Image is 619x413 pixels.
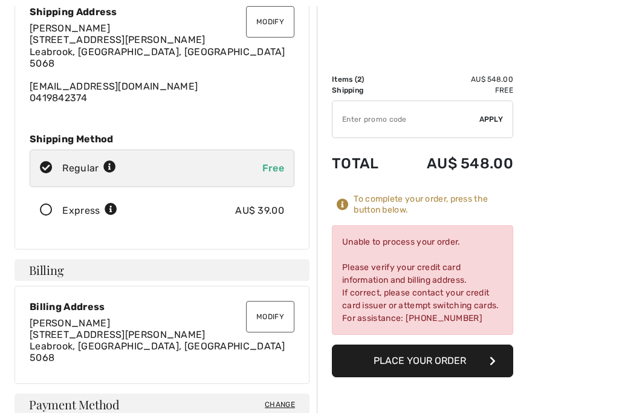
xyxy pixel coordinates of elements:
div: Billing Address [30,301,294,312]
span: Change [265,399,295,410]
span: [STREET_ADDRESS][PERSON_NAME] Leabrook, [GEOGRAPHIC_DATA], [GEOGRAPHIC_DATA] 5068 [30,34,285,68]
span: Billing [29,264,63,276]
div: Shipping Address [30,6,294,18]
div: Regular [62,161,116,176]
span: [PERSON_NAME] [30,22,110,34]
td: Items ( ) [332,74,395,85]
div: AU$ 39.00 [235,203,284,218]
div: Unable to process your order. Please verify your credit card information and billing address. If ... [332,225,513,335]
span: Free [262,162,284,174]
span: [STREET_ADDRESS][PERSON_NAME] Leabrook, [GEOGRAPHIC_DATA], [GEOGRAPHIC_DATA] 5068 [30,329,285,363]
button: Modify [246,301,294,332]
span: Payment Method [29,398,120,411]
input: Promo code [332,101,479,137]
a: 0419842374 [30,92,87,104]
span: Apply [479,114,504,125]
td: AU$ 548.00 [395,74,513,85]
div: Express [62,203,117,218]
div: Shipping Method [30,133,294,145]
td: Free [395,85,513,96]
button: Modify [246,6,294,38]
td: Shipping [332,85,395,96]
div: [EMAIL_ADDRESS][DOMAIN_NAME] [30,22,294,104]
span: 2 [357,75,361,84]
td: Total [332,143,395,184]
div: To complete your order, press the button below. [354,194,513,216]
td: AU$ 548.00 [395,143,513,184]
span: [PERSON_NAME] [30,317,110,329]
button: Place Your Order [332,345,513,377]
